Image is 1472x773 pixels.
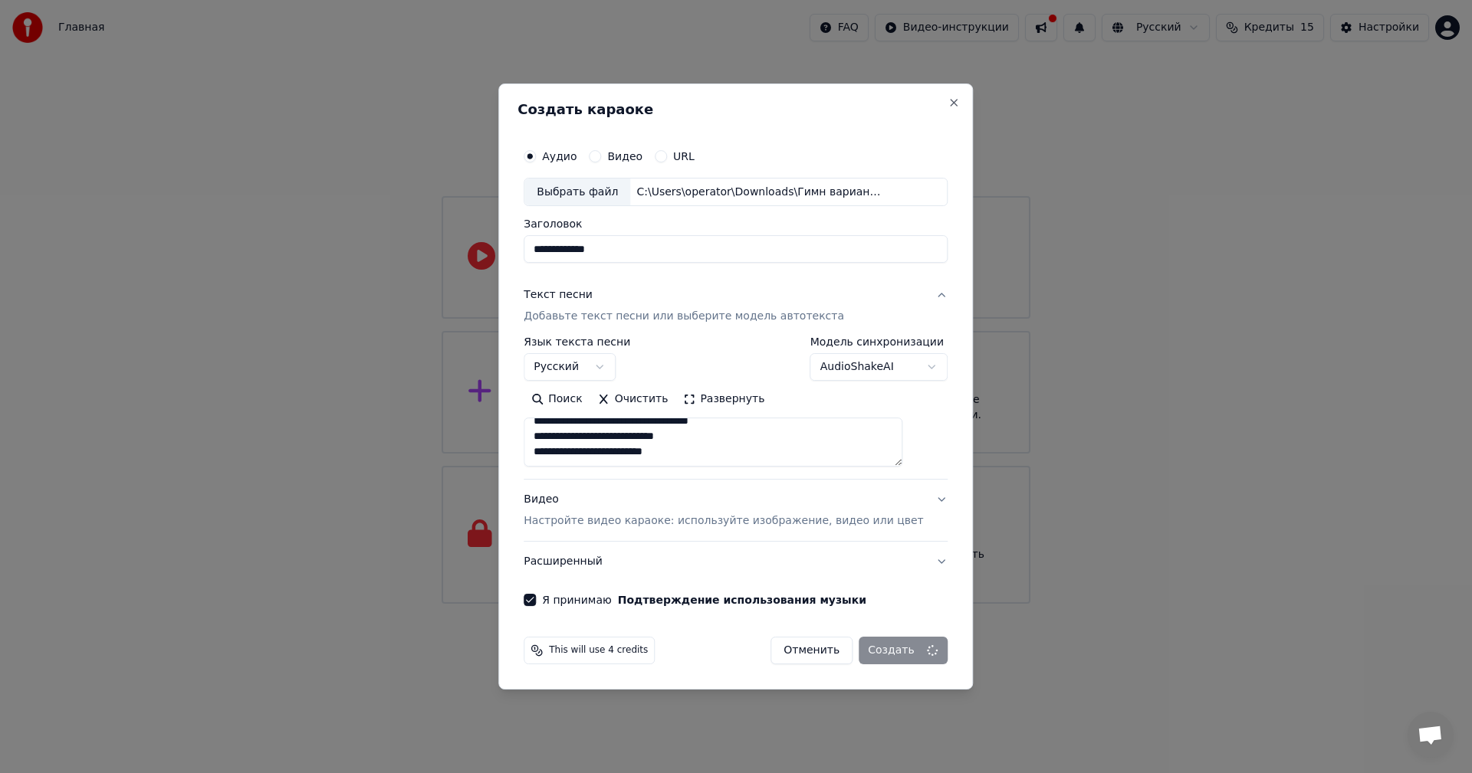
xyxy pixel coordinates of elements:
button: Текст песниДобавьте текст песни или выберите модель автотекста [524,276,948,337]
div: Текст песниДобавьте текст песни или выберите модель автотекста [524,337,948,480]
button: Отменить [770,637,853,664]
div: Видео [524,493,923,529]
div: Текст песни [524,288,593,303]
p: Настройте видео караоке: используйте изображение, видео или цвет [524,513,923,529]
h2: Создать караоке [517,103,954,116]
label: URL [673,151,695,162]
span: This will use 4 credits [549,644,648,657]
button: Расширенный [524,542,948,581]
button: Я принимаю [618,594,866,605]
label: Аудио [542,151,577,162]
div: C:\Users\operator\Downloads\Гимн вариант 4.mp3 [630,185,891,200]
label: Я принимаю [542,594,866,605]
label: Видео [607,151,642,162]
button: ВидеоНастройте видео караоке: используйте изображение, видео или цвет [524,480,948,542]
label: Заголовок [524,219,948,230]
button: Очистить [590,388,676,412]
div: Выбрать файл [524,179,630,206]
label: Язык текста песни [524,337,630,348]
button: Поиск [524,388,590,412]
p: Добавьте текст песни или выберите модель автотекста [524,310,844,325]
button: Развернуть [675,388,772,412]
label: Модель синхронизации [810,337,948,348]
